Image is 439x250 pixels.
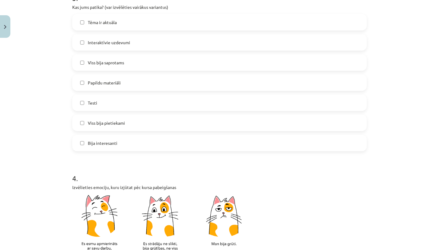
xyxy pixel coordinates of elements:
img: icon-close-lesson-0947bae3869378f0d4975bcd49f059093ad1ed9edebbc8119c70593378902aed.svg [4,25,6,29]
span: Viss bija pietiekami [88,120,125,126]
input: Tēma ir aktuāla [80,20,84,24]
span: Papildu materiāli [88,80,121,86]
span: Tēma ir aktuāla [88,19,117,26]
input: Bija interesanti [80,141,84,145]
input: Viss bija saprotams [80,61,84,65]
span: Viss bija saprotams [88,59,124,66]
span: Bija interesanti [88,140,117,146]
span: Interaktīvie uzdevumi [88,39,130,46]
h1: 4 . [72,163,367,182]
p: Kas jums patika? (var izvēlēties vairākus variantus) [72,4,367,10]
input: Viss bija pietiekami [80,121,84,125]
input: Papildu materiāli [80,81,84,85]
input: Testi [80,101,84,105]
input: Interaktīvie uzdevumi [80,41,84,45]
span: Testi [88,100,97,106]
